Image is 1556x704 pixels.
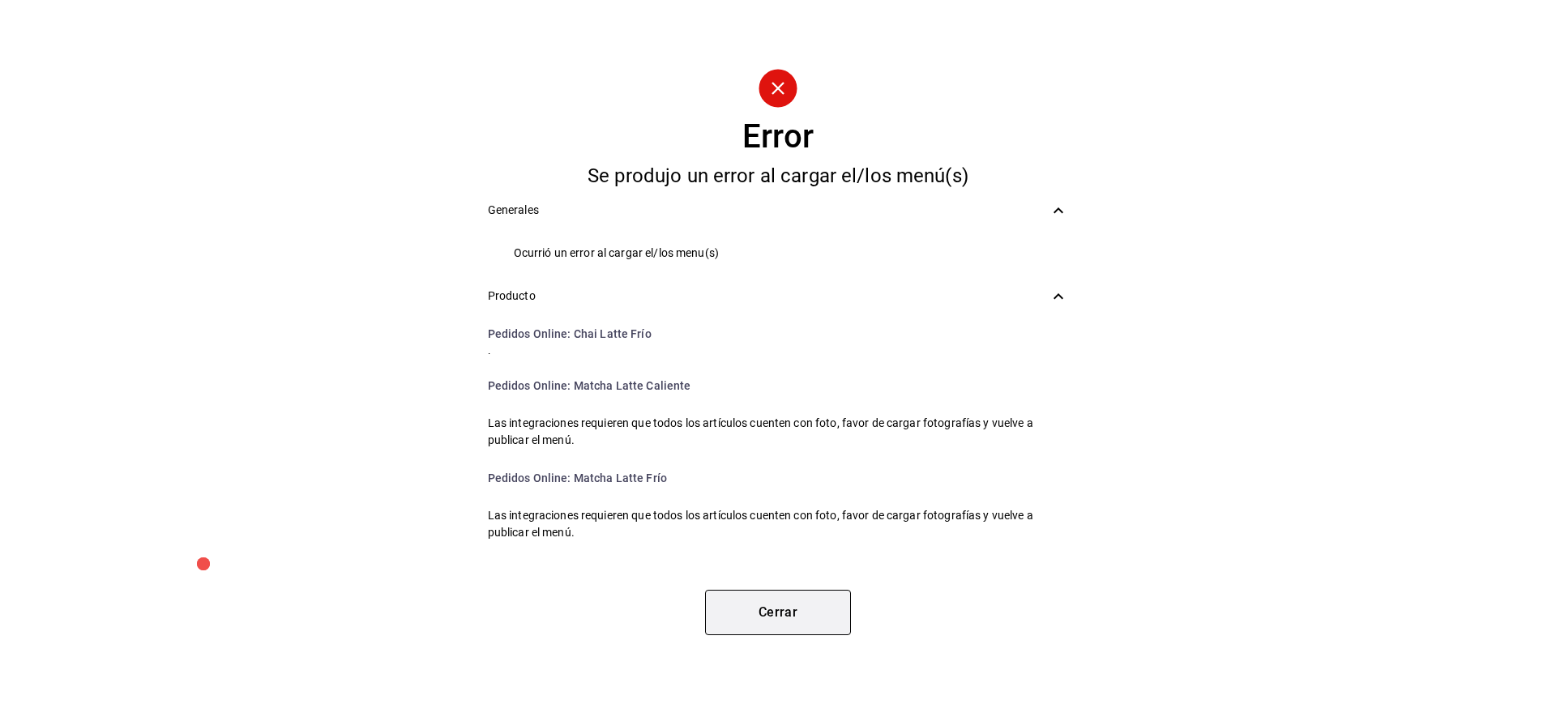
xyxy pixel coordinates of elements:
[488,288,1049,305] span: Producto
[488,471,571,484] span: Pedidos Online :
[488,507,1069,541] span: Las integraciones requieren que todos los artículos cuenten con foto, favor de cargar fotografías...
[475,166,1082,186] div: Se produjo un error al cargar el/los menú(s)
[705,590,851,635] button: Cerrar
[742,121,814,153] div: Error
[475,459,1082,497] li: Matcha Latte Frío
[488,327,571,340] span: Pedidos Online :
[475,366,1082,405] li: Matcha Latte Caliente
[488,379,571,392] span: Pedidos Online :
[475,192,1082,228] div: Generales
[488,415,1069,449] span: Las integraciones requieren que todos los artículos cuenten con foto, favor de cargar fotografías...
[514,245,1069,262] span: Ocurrió un error al cargar el/los menu(s)
[475,278,1082,314] div: Producto
[488,202,1049,219] span: Generales
[475,314,1082,353] li: Chai Latte Frío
